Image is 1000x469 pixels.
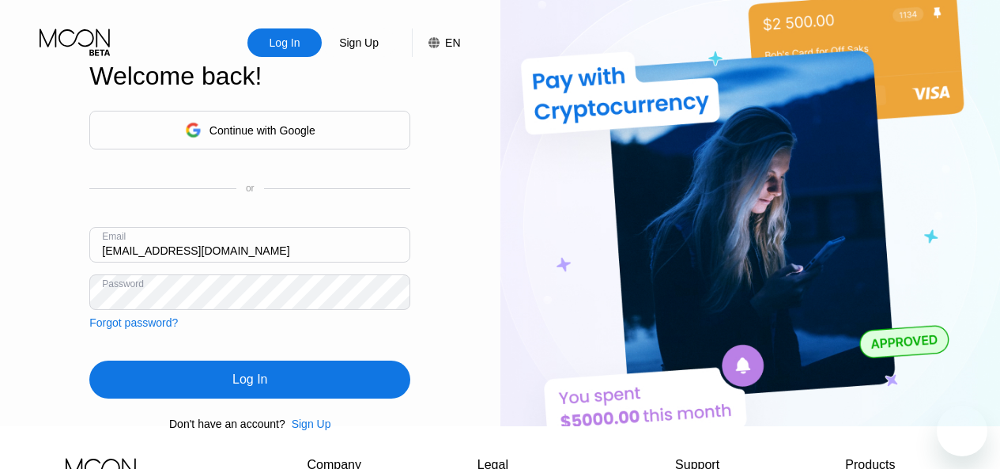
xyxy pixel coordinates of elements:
div: EN [445,36,460,49]
div: Forgot password? [89,316,178,329]
div: Don't have an account? [169,418,285,430]
div: Sign Up [285,418,331,430]
div: or [246,183,255,194]
div: Sign Up [322,28,396,57]
div: Continue with Google [209,124,315,137]
div: Welcome back! [89,62,410,91]
div: Log In [232,372,267,388]
div: Log In [268,35,302,51]
iframe: Button to launch messaging window [937,406,987,456]
div: Sign Up [338,35,380,51]
div: Sign Up [292,418,331,430]
div: EN [412,28,460,57]
div: Password [102,278,144,289]
div: Continue with Google [89,111,410,149]
div: Log In [247,28,322,57]
div: Email [102,231,126,242]
div: Log In [89,361,410,399]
